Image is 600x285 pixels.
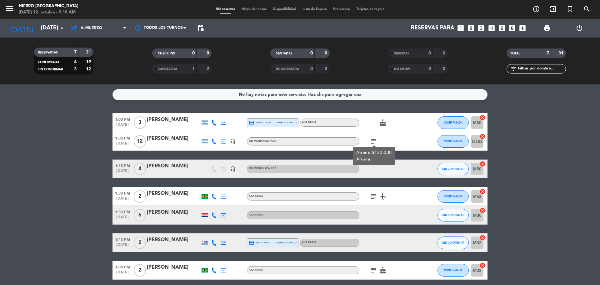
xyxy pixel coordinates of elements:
span: Almuerzo [81,26,102,30]
span: Sin menú asignado [249,167,277,170]
i: subject [370,193,377,200]
i: turned_in_not [566,5,574,13]
i: credit_card [249,240,254,246]
span: A la carta [302,121,316,124]
span: Mapa de mesas [238,8,270,11]
div: [PERSON_NAME] [147,162,200,170]
span: 1:15 PM [112,162,132,169]
span: 1:45 PM [112,236,132,243]
span: Mis reservas [212,8,238,11]
span: TOTAL [510,52,520,55]
span: SERVIDAS [394,52,409,55]
span: Lista de Espera [299,8,330,11]
strong: 12 [86,67,92,71]
i: arrow_drop_down [58,24,66,32]
span: [DATE] [112,141,132,149]
div: Abonó $120.000 Afuera [356,150,392,163]
span: SIN CONFIRMAR [38,68,63,71]
span: 6 [134,209,146,221]
div: [PERSON_NAME] [147,208,200,216]
strong: 3 [74,67,77,71]
i: cancel [479,262,486,268]
i: cancel [479,235,486,241]
span: Disponibilidad [270,8,299,11]
span: Sin menú asignado [249,140,277,142]
i: cancel [479,115,486,121]
i: filter_list [510,65,517,73]
span: 1:00 PM [112,134,132,141]
div: [PERSON_NAME] [147,190,200,198]
button: CONFIRMADA [437,264,469,277]
i: looks_one [457,24,465,32]
span: 2 [134,190,146,203]
span: Pre-acceso [330,8,353,11]
i: [DATE] [5,21,38,35]
i: headset_mic [230,166,236,172]
span: CANCELADA [158,68,177,71]
strong: 0 [325,51,328,55]
span: CONFIRMADA [444,121,462,124]
i: looks_6 [508,24,516,32]
span: [DATE] [112,215,132,222]
i: cancel [479,188,486,195]
button: CONFIRMADA [437,190,469,203]
span: mercadopago [277,241,297,245]
span: RE AGENDADA [276,68,299,71]
span: A la carta [249,195,263,197]
span: print [543,24,551,32]
div: [PERSON_NAME] [147,116,200,124]
div: [PERSON_NAME] [147,236,200,244]
i: add_circle_outline [532,5,540,13]
span: A la carta [249,269,263,271]
i: looks_4 [487,24,496,32]
strong: 19 [86,60,92,64]
span: SENTADAS [276,52,292,55]
i: cake [379,119,387,126]
span: SIN CONFIRMAR [442,167,464,170]
span: CONFIRMADA [444,268,462,272]
span: Tarjetas de regalo [353,8,388,11]
i: add_box [518,24,527,32]
span: RESERVADAS [38,51,58,54]
strong: 0 [207,51,210,55]
span: pending_actions [197,24,204,32]
span: 4 [134,163,146,175]
strong: 0 [428,51,431,55]
strong: 0 [325,67,328,71]
button: SIN CONFIRMAR [437,237,469,249]
span: 1:30 PM [112,208,132,215]
strong: 2 [207,67,210,71]
button: SIN CONFIRMAR [437,209,469,221]
button: CONFIRMADA [437,135,469,148]
span: 3 [134,116,146,129]
span: [DATE] [112,169,132,176]
span: 12 [134,135,146,148]
strong: 4 [74,60,77,64]
i: looks_5 [498,24,506,32]
strong: 0 [443,51,447,55]
strong: 31 [86,50,92,54]
div: [PERSON_NAME] [147,135,200,143]
button: CONFIRMADA [437,116,469,129]
div: [PERSON_NAME] [147,263,200,272]
span: SIN CONFIRMAR [442,241,464,244]
strong: 31 [558,51,565,55]
strong: 7 [74,50,77,54]
span: CONFIRMADA [444,140,462,143]
i: search [583,5,591,13]
strong: 0 [310,67,313,71]
i: looks_3 [477,24,485,32]
div: No hay notas para este servicio. Haz clic para agregar una [239,91,362,98]
i: airplanemode_active [379,193,387,200]
strong: 7 [547,51,549,55]
i: cake [379,267,387,274]
span: SIN CONFIRMAR [442,213,464,217]
span: 2 [134,264,146,277]
span: CHECK INS [158,52,175,55]
span: CONFIRMADA [38,61,59,64]
span: [DATE] [112,270,132,277]
i: subject [370,138,377,145]
i: menu [5,4,14,13]
i: cancel [479,133,486,140]
i: credit_card [249,120,254,125]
